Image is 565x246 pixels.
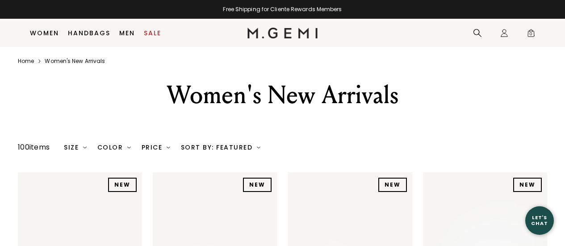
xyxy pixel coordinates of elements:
div: Let's Chat [525,215,554,226]
img: chevron-down.svg [257,146,260,149]
div: 100 items [18,142,50,153]
img: chevron-down.svg [83,146,87,149]
div: NEW [378,178,407,192]
img: chevron-down.svg [167,146,170,149]
div: Color [97,144,131,151]
a: Handbags [68,29,110,37]
img: M.Gemi [247,28,318,38]
div: NEW [243,178,272,192]
div: Size [64,144,87,151]
div: Sort By: Featured [181,144,260,151]
a: Home [18,58,34,65]
div: Women's New Arrivals [117,79,448,111]
a: Men [119,29,135,37]
div: NEW [108,178,137,192]
span: 0 [527,30,536,39]
a: Women [30,29,59,37]
a: Sale [144,29,161,37]
div: Price [142,144,170,151]
img: chevron-down.svg [127,146,131,149]
a: Women's new arrivals [45,58,105,65]
div: NEW [513,178,542,192]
